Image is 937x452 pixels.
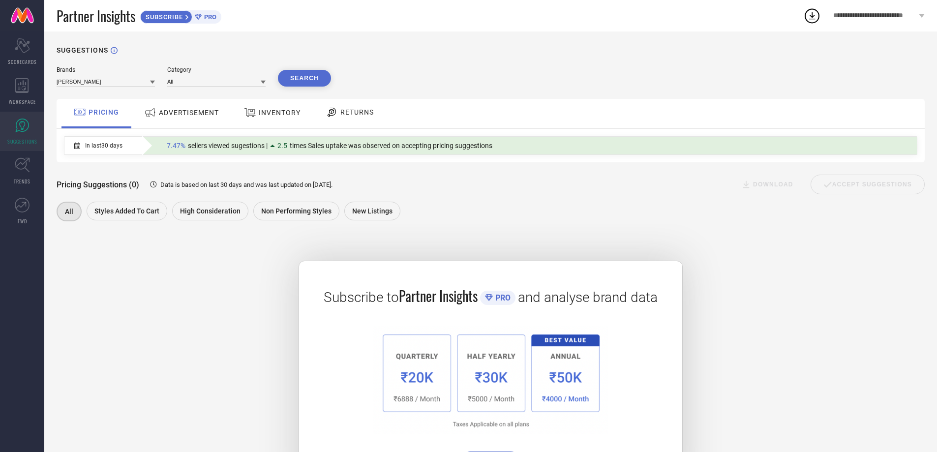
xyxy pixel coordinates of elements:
[202,13,216,21] span: PRO
[159,109,219,117] span: ADVERTISEMENT
[167,142,185,150] span: 7.47%
[94,207,159,215] span: Styles Added To Cart
[162,139,497,152] div: Percentage of sellers who have viewed suggestions for the current Insight Type
[9,98,36,105] span: WORKSPACE
[277,142,287,150] span: 2.5
[278,70,331,87] button: Search
[14,178,30,185] span: TRENDS
[803,7,821,25] div: Open download list
[261,207,332,215] span: Non Performing Styles
[160,181,332,188] span: Data is based on last 30 days and was last updated on [DATE] .
[188,142,268,150] span: sellers viewed sugestions |
[352,207,393,215] span: New Listings
[290,142,492,150] span: times Sales uptake was observed on accepting pricing suggestions
[57,6,135,26] span: Partner Insights
[167,66,266,73] div: Category
[7,138,37,145] span: SUGGESTIONS
[399,286,478,306] span: Partner Insights
[140,8,221,24] a: SUBSCRIBEPRO
[180,207,241,215] span: High Consideration
[8,58,37,65] span: SCORECARDS
[518,289,658,305] span: and analyse brand data
[811,175,925,194] div: Accept Suggestions
[89,108,119,116] span: PRICING
[373,326,607,434] img: 1a6fb96cb29458d7132d4e38d36bc9c7.png
[57,46,108,54] h1: SUGGESTIONS
[85,142,122,149] span: In last 30 days
[493,293,511,302] span: PRO
[141,13,185,21] span: SUBSCRIBE
[57,180,139,189] span: Pricing Suggestions (0)
[65,208,73,215] span: All
[259,109,301,117] span: INVENTORY
[18,217,27,225] span: FWD
[324,289,399,305] span: Subscribe to
[57,66,155,73] div: Brands
[340,108,374,116] span: RETURNS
